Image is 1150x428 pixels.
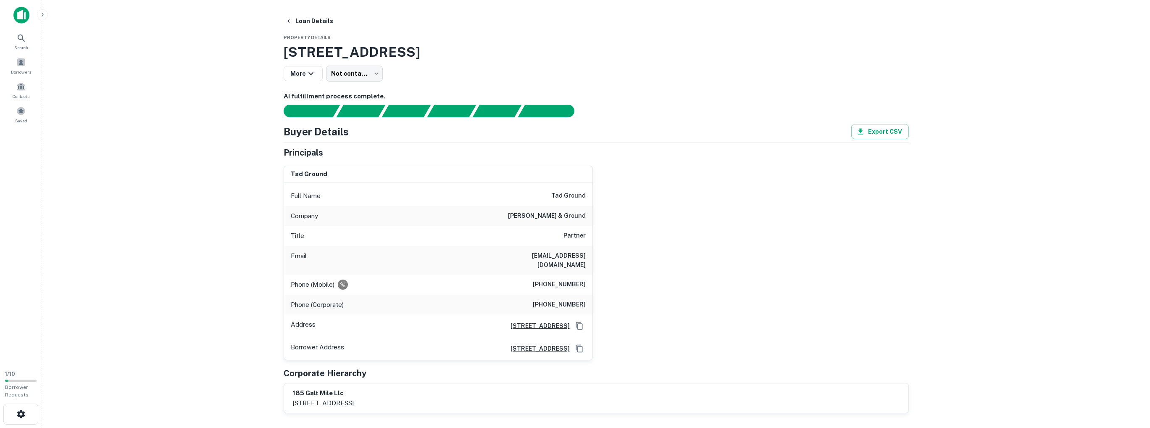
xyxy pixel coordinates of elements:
[284,367,366,380] h5: Corporate Hierarchy
[274,105,337,117] div: Sending borrower request to AI...
[284,66,323,81] button: More
[291,169,327,179] h6: tad ground
[284,35,331,40] span: Property Details
[5,384,29,398] span: Borrower Requests
[336,105,385,117] div: Your request is received and processing...
[508,211,586,221] h6: [PERSON_NAME] & ground
[338,280,348,290] div: Requests to not be contacted at this number
[13,93,29,100] span: Contacts
[851,124,909,139] button: Export CSV
[1108,361,1150,401] iframe: Chat Widget
[533,300,586,310] h6: [PHONE_NUMBER]
[291,211,318,221] p: Company
[551,191,586,201] h6: tad ground
[485,251,586,269] h6: [EMAIL_ADDRESS][DOMAIN_NAME]
[3,54,39,77] a: Borrowers
[15,117,27,124] span: Saved
[573,320,586,332] button: Copy Address
[291,342,344,355] p: Borrower Address
[3,79,39,101] a: Contacts
[3,103,39,126] a: Saved
[291,191,321,201] p: Full Name
[14,44,28,51] span: Search
[5,371,15,377] span: 1 / 10
[284,124,349,139] h4: Buyer Details
[291,280,334,290] p: Phone (Mobile)
[291,251,307,269] p: Email
[11,69,31,75] span: Borrowers
[282,13,337,29] button: Loan Details
[291,300,344,310] p: Phone (Corporate)
[292,388,354,398] h6: 185 galt mile llc
[472,105,521,117] div: Principals found, still searching for contact information. This may take time...
[291,231,304,241] p: Title
[382,105,431,117] div: Documents found, AI parsing details...
[3,30,39,53] a: Search
[504,321,570,330] a: [STREET_ADDRESS]
[13,7,29,24] img: capitalize-icon.png
[291,320,316,332] p: Address
[563,231,586,241] h6: Partner
[284,42,909,62] h3: [STREET_ADDRESS]
[284,92,909,101] h6: AI fulfillment process complete.
[292,398,354,408] p: [STREET_ADDRESS]
[284,146,323,159] h5: Principals
[533,280,586,290] h6: [PHONE_NUMBER]
[573,342,586,355] button: Copy Address
[427,105,476,117] div: Principals found, AI now looking for contact information...
[518,105,584,117] div: AI fulfillment process complete.
[326,66,383,82] div: Not contacted
[504,344,570,353] a: [STREET_ADDRESS]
